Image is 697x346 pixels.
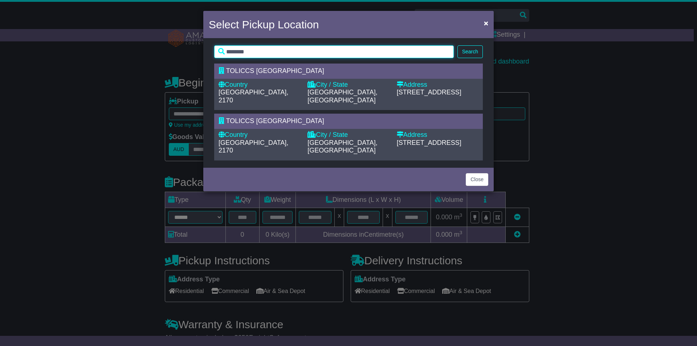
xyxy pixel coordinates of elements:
[307,131,389,139] div: City / State
[307,81,389,89] div: City / State
[480,16,492,30] button: Close
[219,81,300,89] div: Country
[307,89,377,104] span: [GEOGRAPHIC_DATA], [GEOGRAPHIC_DATA]
[226,67,324,74] span: TOLICCS [GEOGRAPHIC_DATA]
[397,89,461,96] span: [STREET_ADDRESS]
[307,139,377,154] span: [GEOGRAPHIC_DATA], [GEOGRAPHIC_DATA]
[219,131,300,139] div: Country
[219,89,288,104] span: [GEOGRAPHIC_DATA], 2170
[397,139,461,146] span: [STREET_ADDRESS]
[484,19,488,27] span: ×
[457,45,483,58] button: Search
[397,131,478,139] div: Address
[226,117,324,125] span: TOLICCS [GEOGRAPHIC_DATA]
[219,139,288,154] span: [GEOGRAPHIC_DATA], 2170
[466,173,488,186] button: Close
[209,16,319,33] h4: Select Pickup Location
[397,81,478,89] div: Address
